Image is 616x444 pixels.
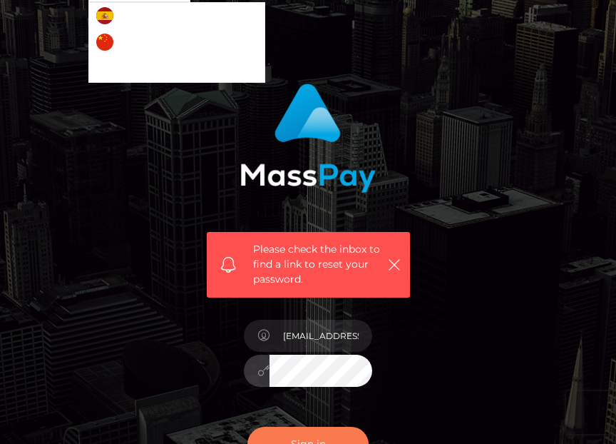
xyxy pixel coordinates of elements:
a: Español [89,3,169,29]
input: E-mail... [269,320,372,352]
a: Português ([GEOGRAPHIC_DATA]) [89,56,265,82]
img: MassPay Login [240,84,376,193]
a: 中文 (简体) [89,29,176,56]
ul: Language list [88,2,265,83]
span: Please check the inbox to find a link to reset your password. [253,242,380,287]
